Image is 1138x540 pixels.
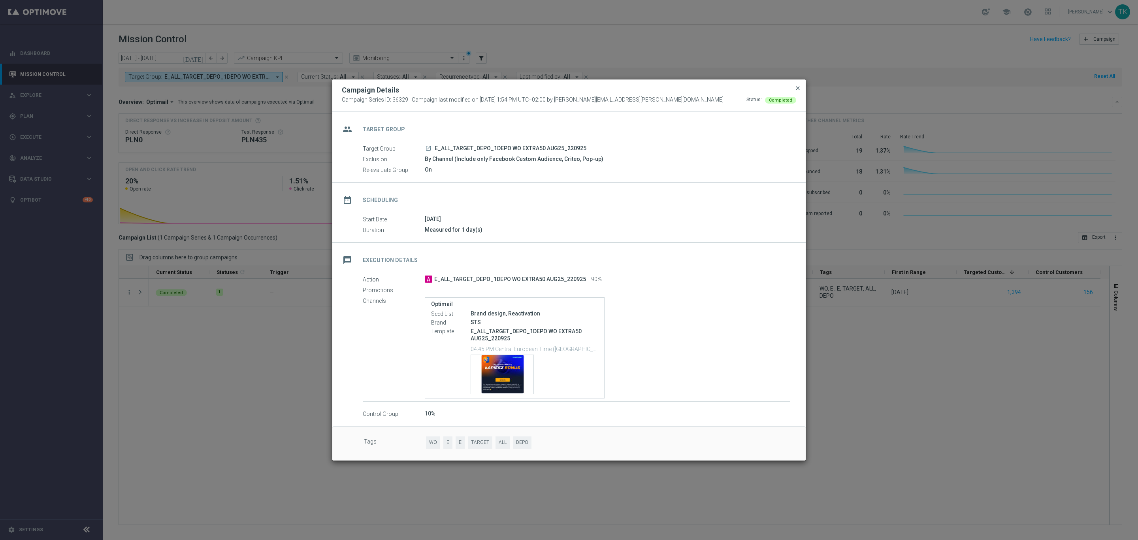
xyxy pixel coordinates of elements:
i: launch [425,145,431,151]
div: Status: [746,96,762,104]
span: E_ALL_TARGET_DEPO_1DEPO WO EXTRA50 AUG25_220925 [435,145,586,152]
div: Brand design, Reactivation [471,310,598,317]
label: Tags [364,436,426,449]
label: Promotions [363,287,425,294]
label: Brand [431,319,471,326]
span: E [456,436,465,449]
span: WO [426,436,440,449]
span: Completed [769,98,792,103]
h2: Campaign Details [342,85,399,95]
i: group [340,122,354,136]
label: Re-evaluate Group [363,166,425,174]
colored-tag: Completed [765,96,796,103]
div: 10% [425,410,790,417]
span: E [443,436,452,449]
span: ALL [496,436,510,449]
div: Measured for 1 day(s) [425,226,790,234]
p: 04:45 PM Central European Time ([GEOGRAPHIC_DATA]) (UTC +02:00) [471,345,598,353]
div: STS [471,318,598,326]
i: date_range [340,193,354,207]
div: [DATE] [425,215,790,223]
span: E_ALL_TARGET_DEPO_1DEPO WO EXTRA50 AUG25_220925 [434,276,586,283]
span: Campaign Series ID: 36329 | Campaign last modified on [DATE] 1:54 PM UTC+02:00 by [PERSON_NAME][E... [342,96,723,104]
p: E_ALL_TARGET_DEPO_1DEPO WO EXTRA50 AUG25_220925 [471,328,598,342]
label: Control Group [363,410,425,417]
label: Action [363,276,425,283]
span: 90% [591,276,602,283]
i: message [340,253,354,267]
div: On [425,166,790,174]
label: Exclusion [363,156,425,163]
label: Optimail [431,301,598,308]
label: Channels [363,297,425,304]
span: A [425,276,432,283]
label: Seed List [431,310,471,317]
label: Duration [363,227,425,234]
span: TARGET [468,436,492,449]
a: launch [425,145,432,152]
span: close [795,85,801,91]
label: Target Group [363,145,425,152]
h2: Execution Details [363,257,418,264]
label: Template [431,328,471,335]
h2: Scheduling [363,196,398,204]
div: By Channel (Include only Facebook Custom Audience, Criteo, Pop-up) [425,155,790,163]
span: DEPO [513,436,531,449]
h2: Target Group [363,126,405,133]
label: Start Date [363,216,425,223]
